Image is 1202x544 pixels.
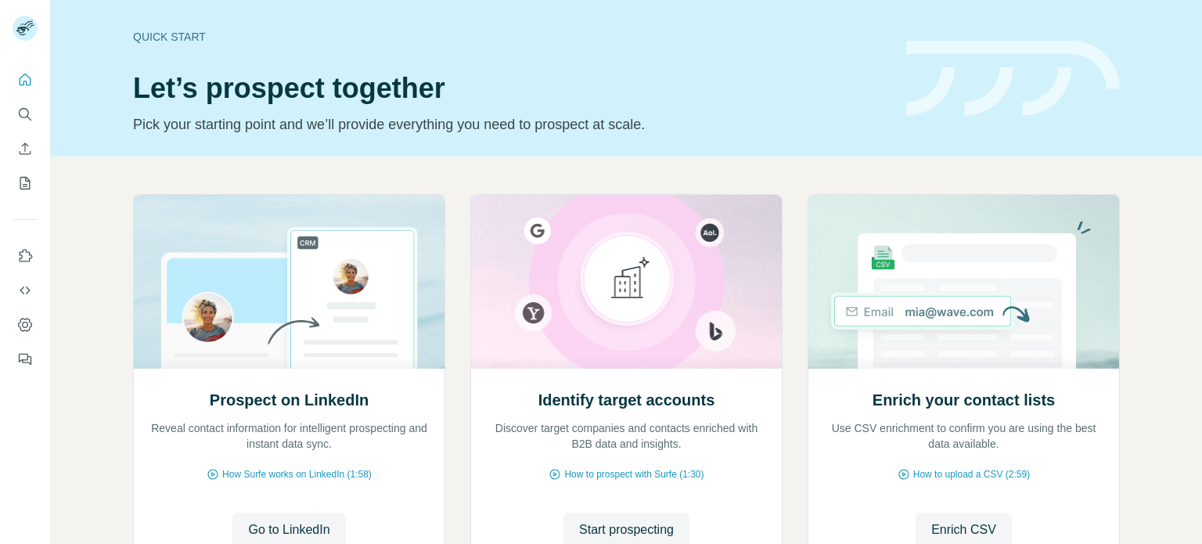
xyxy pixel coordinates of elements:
[564,467,704,481] span: How to prospect with Surfe (1:30)
[931,521,996,539] span: Enrich CSV
[13,66,38,94] button: Quick start
[133,195,445,369] img: Prospect on LinkedIn
[873,389,1055,411] h2: Enrich your contact lists
[13,169,38,197] button: My lists
[579,521,674,539] span: Start prospecting
[222,467,372,481] span: How Surfe works on LinkedIn (1:58)
[210,389,369,411] h2: Prospect on LinkedIn
[808,195,1120,369] img: Enrich your contact lists
[133,29,887,45] div: Quick start
[13,345,38,373] button: Feedback
[824,420,1103,452] p: Use CSV enrichment to confirm you are using the best data available.
[149,420,429,452] p: Reveal contact information for intelligent prospecting and instant data sync.
[133,113,887,135] p: Pick your starting point and we’ll provide everything you need to prospect at scale.
[13,242,38,270] button: Use Surfe on LinkedIn
[133,73,887,104] h1: Let’s prospect together
[913,467,1030,481] span: How to upload a CSV (2:59)
[248,521,329,539] span: Go to LinkedIn
[13,135,38,163] button: Enrich CSV
[13,311,38,339] button: Dashboard
[13,100,38,128] button: Search
[470,195,783,369] img: Identify target accounts
[906,41,1120,117] img: banner
[538,389,715,411] h2: Identify target accounts
[13,276,38,304] button: Use Surfe API
[487,420,766,452] p: Discover target companies and contacts enriched with B2B data and insights.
